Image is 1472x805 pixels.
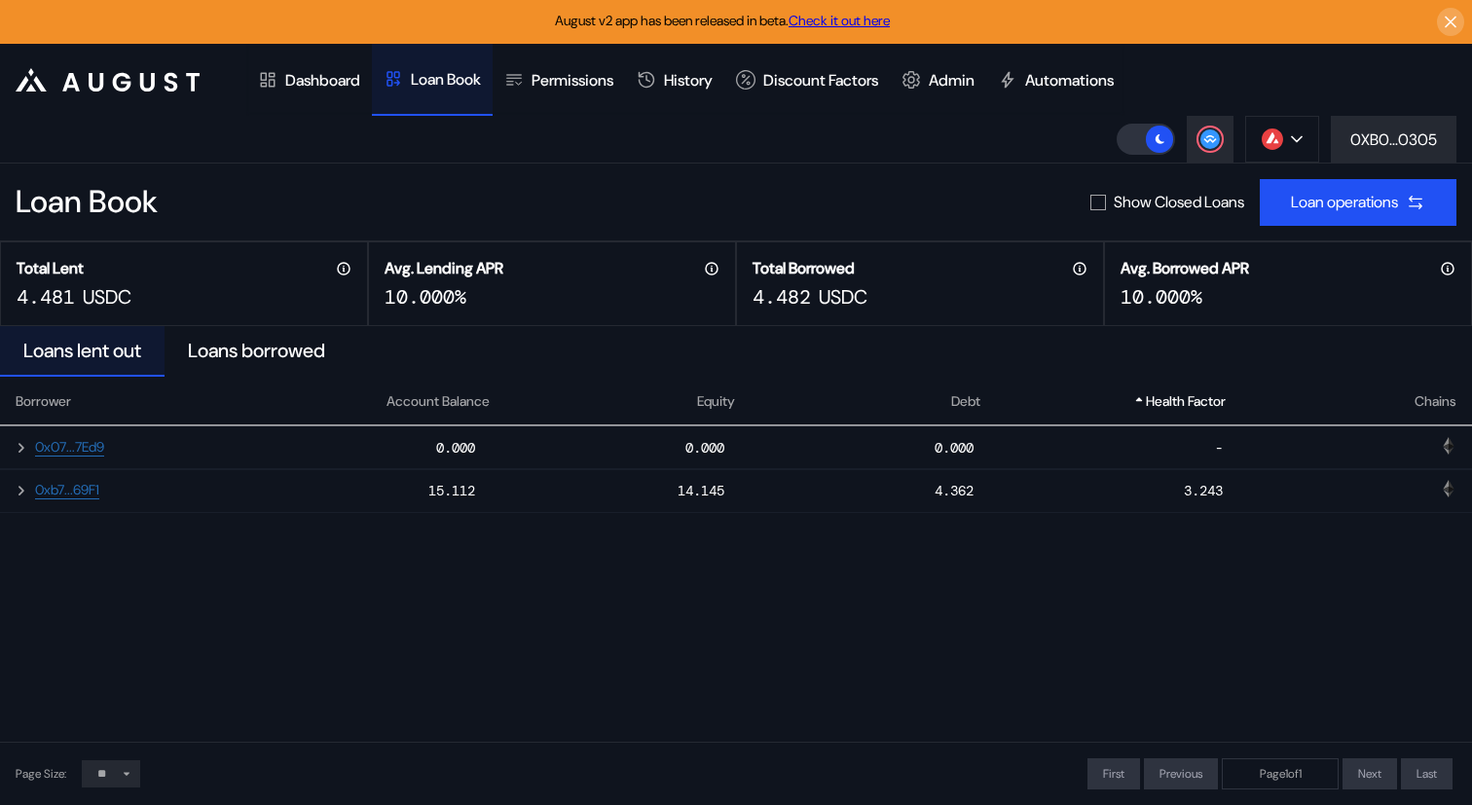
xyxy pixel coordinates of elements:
[1215,439,1223,457] div: -
[1144,758,1218,789] button: Previous
[23,338,141,363] div: Loans lent out
[1291,192,1398,212] div: Loan operations
[753,284,811,310] div: 4.482
[385,284,466,310] div: 10.000%
[385,258,503,278] h2: Avg. Lending APR
[819,284,867,310] div: USDC
[1184,482,1223,499] div: 3.243
[386,391,490,412] div: Account Balance
[1121,258,1249,278] h2: Avg. Borrowed APR
[35,481,99,499] a: 0xb7...69F1
[685,439,724,457] div: 0.000
[625,44,724,116] a: History
[532,70,613,91] div: Permissions
[753,258,855,278] h2: Total Borrowed
[664,70,713,91] div: History
[890,44,986,116] a: Admin
[697,391,735,412] div: Equity
[16,391,71,412] div: Borrower
[1343,758,1397,789] button: Next
[1114,192,1244,212] label: Show Closed Loans
[763,70,878,91] div: Discount Factors
[1103,766,1124,782] span: First
[1245,116,1319,163] button: chain logo
[1121,284,1202,310] div: 10.000%
[935,482,974,499] div: 4.362
[951,391,980,412] div: Debt
[1417,766,1437,782] span: Last
[1440,437,1457,455] img: chain logo
[789,12,890,29] a: Check it out here
[83,284,131,310] div: USDC
[188,338,325,363] div: Loans borrowed
[1415,391,1456,412] div: Chains
[1331,116,1456,163] button: 0XB0...0305
[555,12,890,29] span: August v2 app has been released in beta.
[724,44,890,116] a: Discount Factors
[1260,766,1302,782] span: Page 1 of 1
[372,44,493,116] a: Loan Book
[493,44,625,116] a: Permissions
[17,258,84,278] h2: Total Lent
[929,70,975,91] div: Admin
[411,69,481,90] div: Loan Book
[35,438,104,457] a: 0x07...7Ed9
[1087,758,1140,789] button: First
[1260,179,1456,226] button: Loan operations
[678,482,724,499] div: 14.145
[1262,128,1283,150] img: chain logo
[246,44,372,116] a: Dashboard
[436,439,475,457] div: 0.000
[1440,480,1457,497] img: chain logo
[1146,391,1226,412] div: Health Factor
[1350,129,1437,150] div: 0XB0...0305
[1358,766,1381,782] span: Next
[1401,758,1453,789] button: Last
[16,766,66,782] div: Page Size:
[1025,70,1114,91] div: Automations
[428,482,475,499] div: 15.112
[986,44,1125,116] a: Automations
[1159,766,1202,782] span: Previous
[17,284,75,310] div: 4.481
[16,182,158,223] div: Loan Book
[285,70,360,91] div: Dashboard
[935,439,974,457] div: 0.000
